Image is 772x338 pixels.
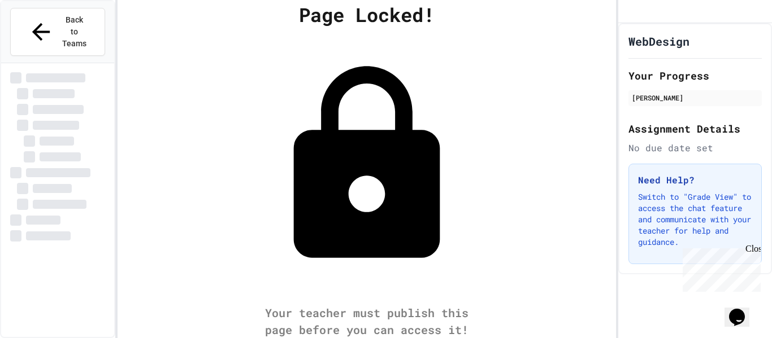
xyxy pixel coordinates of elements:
div: [PERSON_NAME] [632,93,758,103]
iframe: chat widget [678,244,761,292]
h2: Your Progress [628,68,762,84]
button: Back to Teams [10,8,105,56]
h2: Assignment Details [628,121,762,137]
span: Back to Teams [61,14,88,50]
div: No due date set [628,141,762,155]
div: Chat with us now!Close [5,5,78,72]
div: Your teacher must publish this page before you can access it! [254,304,480,338]
iframe: chat widget [725,293,761,327]
h3: Need Help? [638,173,752,187]
p: Switch to "Grade View" to access the chat feature and communicate with your teacher for help and ... [638,191,752,248]
h1: WebDesign [628,33,689,49]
